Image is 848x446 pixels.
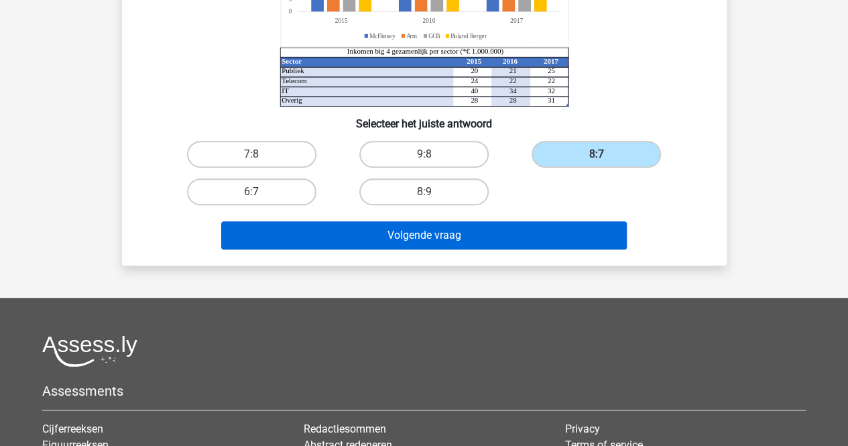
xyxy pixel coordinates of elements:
tspan: 201520162017 [335,17,522,25]
tspan: 25 [547,66,554,74]
a: Cijferreeksen [42,423,103,435]
img: Assessly logo [42,335,137,367]
tspan: Arm [406,32,417,40]
tspan: 20 [471,66,478,74]
a: Redactiesommen [304,423,386,435]
tspan: IT [282,87,289,95]
tspan: 2015 [467,57,481,65]
tspan: 22 [509,76,516,85]
label: 7:8 [187,141,316,168]
tspan: 31 [547,96,554,104]
label: 8:7 [532,141,661,168]
tspan: Sector [282,57,302,65]
h6: Selecteer het juiste antwoord [143,107,705,130]
tspan: Publiek [282,66,304,74]
tspan: Overig [282,96,302,104]
tspan: 34 [509,87,516,95]
tspan: 2016 [502,57,517,65]
tspan: GCB [428,32,440,40]
tspan: 22 [547,76,554,85]
tspan: 28 [471,96,478,104]
tspan: Boland Rerger [450,32,487,40]
tspan: 32 [547,87,554,95]
tspan: 21 [509,66,516,74]
tspan: Telecom [282,76,307,85]
button: Volgende vraag [221,221,627,249]
tspan: 2017 [543,57,558,65]
tspan: McFlinsey [369,32,396,40]
h5: Assessments [42,383,806,399]
a: Privacy [564,423,599,435]
label: 6:7 [187,178,316,205]
label: 8:9 [359,178,489,205]
tspan: 0 [288,7,292,15]
label: 9:8 [359,141,489,168]
tspan: Inkomen big 4 gezamenlijk per sector (*€ 1.000.000) [347,47,503,56]
tspan: 28 [509,96,516,104]
tspan: 40 [471,87,478,95]
tspan: 24 [471,76,478,85]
